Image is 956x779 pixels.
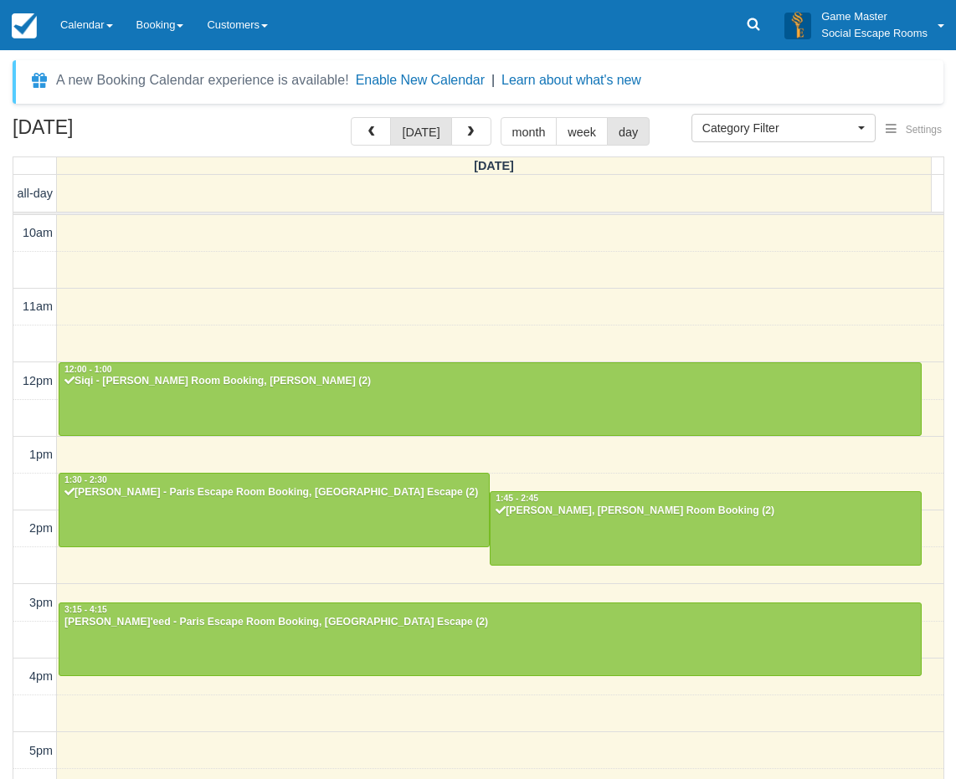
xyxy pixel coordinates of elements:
[784,12,811,38] img: A3
[29,521,53,535] span: 2pm
[59,602,922,676] a: 3:15 - 4:15[PERSON_NAME]'eed - Paris Escape Room Booking, [GEOGRAPHIC_DATA] Escape (2)
[356,72,485,89] button: Enable New Calendar
[390,117,451,146] button: [DATE]
[23,374,53,387] span: 12pm
[13,117,224,148] h2: [DATE]
[490,491,921,565] a: 1:45 - 2:45[PERSON_NAME], [PERSON_NAME] Room Booking (2)
[691,114,876,142] button: Category Filter
[12,13,37,38] img: checkfront-main-nav-mini-logo.png
[495,505,916,518] div: [PERSON_NAME], [PERSON_NAME] Room Booking (2)
[501,117,558,146] button: month
[59,473,490,546] a: 1:30 - 2:30[PERSON_NAME] - Paris Escape Room Booking, [GEOGRAPHIC_DATA] Escape (2)
[702,120,854,136] span: Category Filter
[64,365,112,374] span: 12:00 - 1:00
[29,669,53,683] span: 4pm
[18,187,53,200] span: all-day
[501,73,641,87] a: Learn about what's new
[29,596,53,609] span: 3pm
[556,117,608,146] button: week
[906,124,942,136] span: Settings
[821,8,928,25] p: Game Master
[29,448,53,461] span: 1pm
[64,486,485,500] div: [PERSON_NAME] - Paris Escape Room Booking, [GEOGRAPHIC_DATA] Escape (2)
[876,118,952,142] button: Settings
[56,70,349,90] div: A new Booking Calendar experience is available!
[491,73,495,87] span: |
[64,616,917,629] div: [PERSON_NAME]'eed - Paris Escape Room Booking, [GEOGRAPHIC_DATA] Escape (2)
[64,475,107,484] span: 1:30 - 2:30
[23,300,53,313] span: 11am
[23,226,53,239] span: 10am
[59,362,922,436] a: 12:00 - 1:00Siqi - [PERSON_NAME] Room Booking, [PERSON_NAME] (2)
[29,744,53,757] span: 5pm
[821,25,928,42] p: Social Escape Rooms
[607,117,650,146] button: day
[496,494,538,503] span: 1:45 - 2:45
[64,605,107,614] span: 3:15 - 4:15
[474,159,514,172] span: [DATE]
[64,375,917,388] div: Siqi - [PERSON_NAME] Room Booking, [PERSON_NAME] (2)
